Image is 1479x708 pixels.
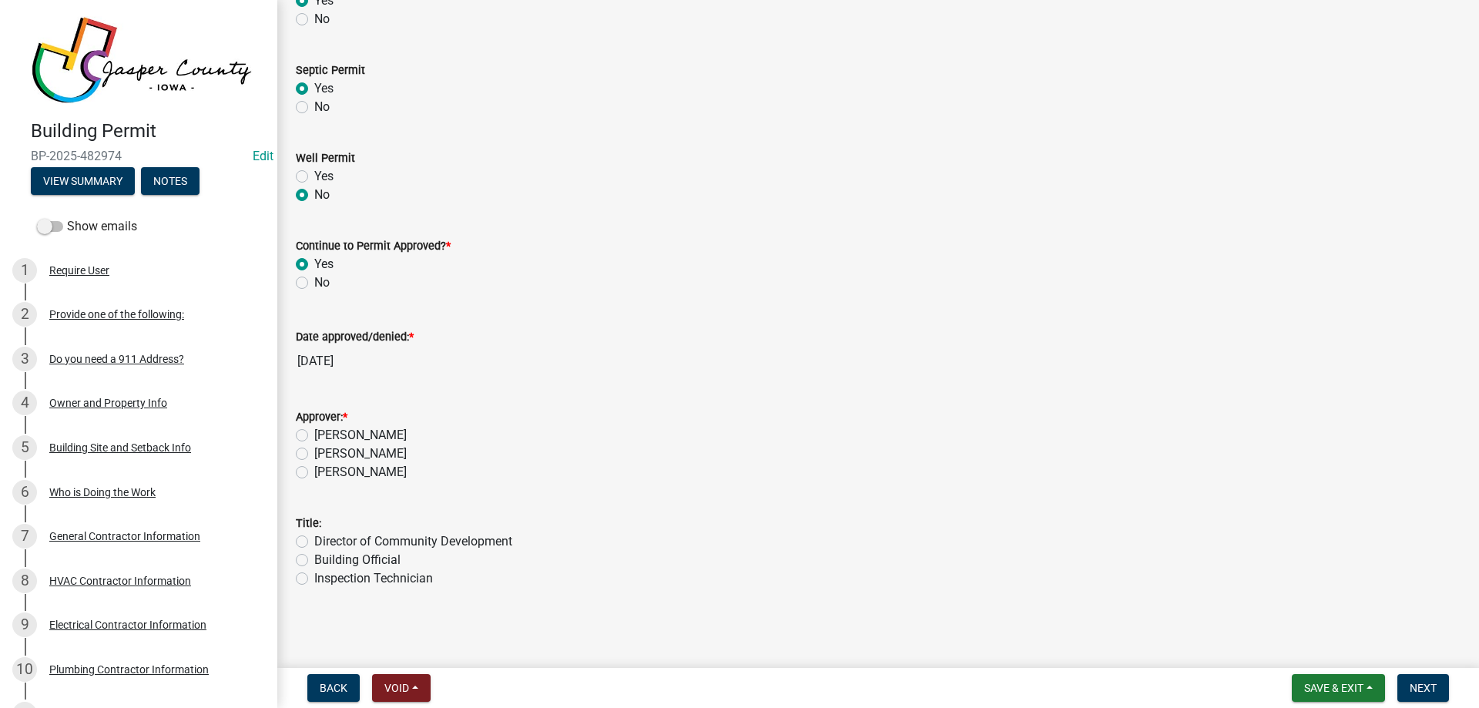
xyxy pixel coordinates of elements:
wm-modal-confirm: Edit Application Number [253,149,273,163]
div: Who is Doing the Work [49,487,156,498]
span: Back [320,682,347,694]
label: No [314,98,330,116]
span: BP-2025-482974 [31,149,246,163]
label: [PERSON_NAME] [314,426,407,445]
div: 4 [12,391,37,415]
a: Edit [253,149,273,163]
label: No [314,186,330,204]
div: 6 [12,480,37,505]
label: Inspection Technician [314,569,433,588]
button: Back [307,674,360,702]
label: Building Official [314,551,401,569]
span: Void [384,682,409,694]
label: Title: [296,518,321,529]
label: Approver: [296,412,347,423]
label: [PERSON_NAME] [314,463,407,482]
div: 9 [12,612,37,637]
button: Notes [141,167,200,195]
div: Provide one of the following: [49,309,184,320]
label: Yes [314,79,334,98]
label: Yes [314,255,334,273]
label: Show emails [37,217,137,236]
div: Owner and Property Info [49,398,167,408]
div: Plumbing Contractor Information [49,664,209,675]
label: Director of Community Development [314,532,512,551]
div: 7 [12,524,37,549]
div: 10 [12,657,37,682]
label: Date approved/denied: [296,332,414,343]
h4: Building Permit [31,120,265,143]
div: Do you need a 911 Address? [49,354,184,364]
label: [PERSON_NAME] [314,445,407,463]
label: Yes [314,167,334,186]
button: View Summary [31,167,135,195]
div: Electrical Contractor Information [49,619,206,630]
wm-modal-confirm: Summary [31,176,135,188]
label: Septic Permit [296,65,365,76]
div: Building Site and Setback Info [49,442,191,453]
span: Next [1410,682,1437,694]
label: Continue to Permit Approved? [296,241,451,252]
label: No [314,10,330,29]
div: 8 [12,569,37,593]
label: No [314,273,330,292]
div: 2 [12,302,37,327]
div: HVAC Contractor Information [49,575,191,586]
label: Well Permit [296,153,355,164]
div: 3 [12,347,37,371]
button: Save & Exit [1292,674,1385,702]
div: General Contractor Information [49,531,200,542]
button: Next [1397,674,1449,702]
div: 5 [12,435,37,460]
div: 1 [12,258,37,283]
span: Save & Exit [1304,682,1363,694]
button: Void [372,674,431,702]
img: Jasper County, Iowa [31,16,253,104]
div: Require User [49,265,109,276]
wm-modal-confirm: Notes [141,176,200,188]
